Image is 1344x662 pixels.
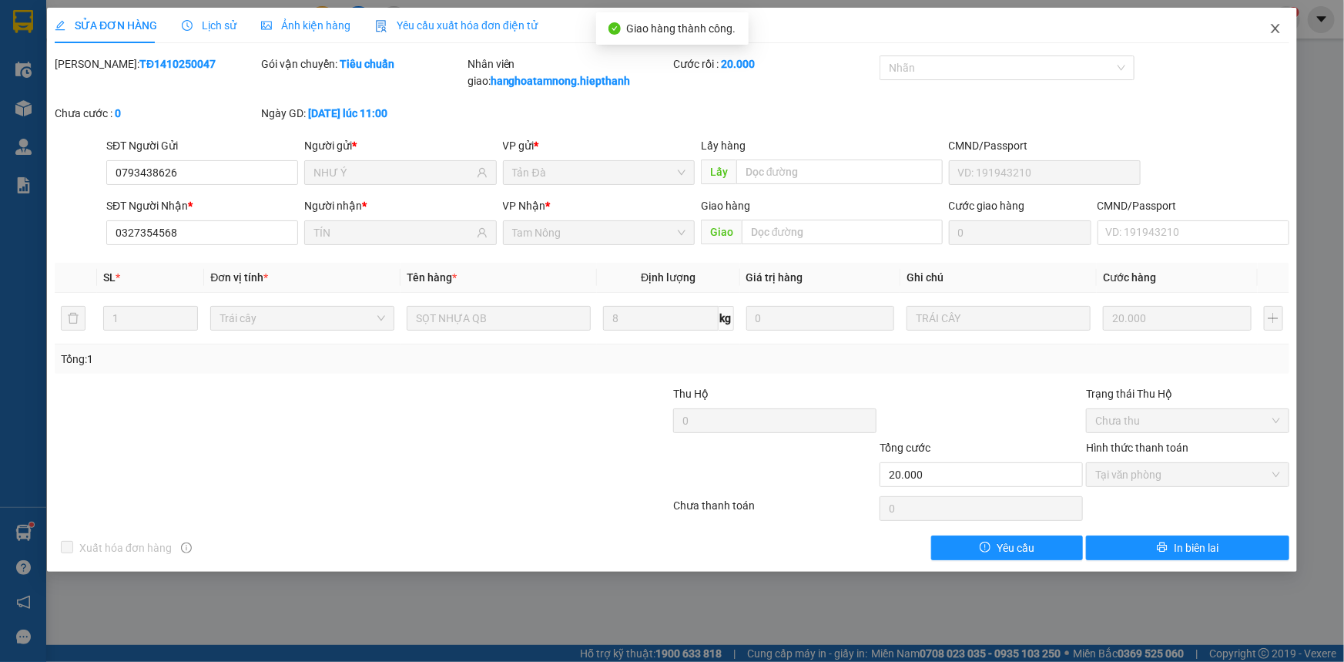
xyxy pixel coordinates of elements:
[181,543,192,553] span: info-circle
[1254,8,1297,51] button: Close
[103,271,116,284] span: SL
[304,197,496,214] div: Người nhận
[1103,306,1252,331] input: 0
[261,105,464,122] div: Ngày GD:
[477,227,488,238] span: user
[880,442,930,454] span: Tổng cước
[949,220,1091,245] input: Cước giao hàng
[503,137,695,154] div: VP gửi
[407,306,591,331] input: VD: Bàn, Ghế
[641,271,695,284] span: Định lượng
[115,107,121,119] b: 0
[308,107,387,119] b: [DATE] lúc 11:00
[742,220,943,244] input: Dọc đường
[106,197,298,214] div: SĐT Người Nhận
[719,306,734,331] span: kg
[261,20,272,31] span: picture
[701,220,742,244] span: Giao
[139,58,216,70] b: TĐ1410250047
[746,271,803,284] span: Giá trị hàng
[900,263,1097,293] th: Ghi chú
[746,306,895,331] input: 0
[407,271,457,284] span: Tên hàng
[61,351,519,368] div: Tổng: 1
[1095,409,1280,432] span: Chưa thu
[512,221,685,244] span: Tam Nông
[701,139,746,152] span: Lấy hàng
[340,58,394,70] b: Tiêu chuẩn
[55,20,65,31] span: edit
[477,167,488,178] span: user
[55,19,157,32] span: SỬA ĐƠN HÀNG
[980,542,990,554] span: exclamation-circle
[1174,539,1218,556] span: In biên lai
[512,161,685,184] span: Tản Đà
[907,306,1091,331] input: Ghi Chú
[304,137,496,154] div: Người gửi
[736,160,943,184] input: Dọc đường
[1095,463,1280,486] span: Tại văn phòng
[375,20,387,32] img: icon
[1086,536,1289,560] button: printerIn biên lai
[1269,22,1282,35] span: close
[627,22,736,35] span: Giao hàng thành công.
[491,75,631,87] b: hanghoatamnong.hiepthanh
[55,105,258,122] div: Chưa cước :
[721,58,755,70] b: 20.000
[210,271,268,284] span: Đơn vị tính
[1103,271,1156,284] span: Cước hàng
[1157,542,1168,554] span: printer
[1264,306,1283,331] button: plus
[375,19,538,32] span: Yêu cầu xuất hóa đơn điện tử
[701,160,736,184] span: Lấy
[55,55,258,72] div: [PERSON_NAME]:
[220,307,385,330] span: Trái cây
[182,19,236,32] span: Lịch sử
[673,388,709,400] span: Thu Hộ
[949,200,1025,212] label: Cước giao hàng
[608,22,621,35] span: check-circle
[997,539,1034,556] span: Yêu cầu
[468,55,671,89] div: Nhân viên giao:
[1086,385,1289,402] div: Trạng thái Thu Hộ
[949,160,1141,185] input: VD: 191943210
[61,306,85,331] button: delete
[73,539,178,556] span: Xuất hóa đơn hàng
[1086,442,1188,454] label: Hình thức thanh toán
[261,55,464,72] div: Gói vận chuyển:
[261,19,350,32] span: Ảnh kiện hàng
[701,200,750,212] span: Giao hàng
[503,200,546,212] span: VP Nhận
[1098,197,1289,214] div: CMND/Passport
[949,137,1141,154] div: CMND/Passport
[313,164,473,181] input: Tên người gửi
[182,20,193,31] span: clock-circle
[931,536,1083,560] button: exclamation-circleYêu cầu
[673,55,876,72] div: Cước rồi :
[672,497,879,524] div: Chưa thanh toán
[313,224,473,241] input: Tên người nhận
[106,137,298,154] div: SĐT Người Gửi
